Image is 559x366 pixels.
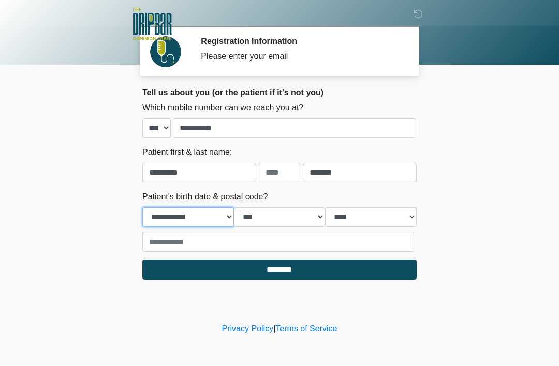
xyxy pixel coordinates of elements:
a: Terms of Service [275,324,337,333]
label: Patient first & last name: [142,146,232,158]
a: Privacy Policy [222,324,274,333]
img: Agent Avatar [150,36,181,67]
img: The DRIPBaR - San Antonio Dominion Creek Logo [132,8,172,42]
h2: Tell us about you (or the patient if it's not you) [142,87,417,97]
a: | [273,324,275,333]
label: Which mobile number can we reach you at? [142,101,303,114]
label: Patient's birth date & postal code? [142,191,268,203]
div: Please enter your email [201,50,401,63]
